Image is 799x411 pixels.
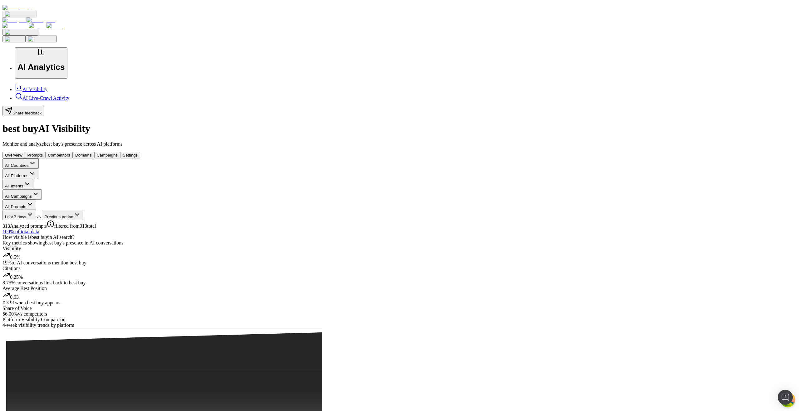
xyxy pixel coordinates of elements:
[2,322,797,328] div: 4-week visibility trends by platform
[15,280,86,285] span: conversations link back to best buy
[29,23,47,29] img: Studio
[28,36,54,41] img: My account
[2,235,797,240] div: How visible is best buy in AI search?
[2,17,27,23] img: Analytics
[2,123,797,134] h1: best buy AI Visibility
[2,5,30,11] img: Botify logo
[47,23,64,29] img: Assist
[54,223,96,229] span: filtered from 313 total
[5,163,29,168] span: All Countries
[15,95,69,101] a: AI Live-Crawl Activity
[5,184,23,188] span: All Intents
[2,141,797,147] p: Monitor and analyze best buy 's presence across AI platforms
[18,311,47,317] span: vs competitors
[5,36,23,41] img: Setting
[5,12,34,17] img: Quick search
[94,152,120,158] button: Campaigns
[2,317,797,322] div: Platform Visibility Comparison
[15,87,47,92] a: AI Visibility
[19,274,23,280] span: %
[5,30,36,35] img: Switch project
[2,286,797,291] div: Average Best Position
[120,152,140,158] button: Settings
[2,152,25,158] button: Overview
[17,62,65,72] h1: AI Analytics
[2,251,797,260] div: 0.5
[2,246,797,251] div: Visibility
[2,280,15,285] span: 8.75%
[5,173,28,178] span: All Platforms
[2,240,797,246] div: Key metrics showing best buy 's presence in AI conversations
[5,194,32,199] span: All Campaigns
[2,306,797,311] div: Share of Voice
[73,152,94,158] button: Domains
[2,229,39,234] a: 100% of total data
[2,311,18,317] span: 56.00%
[2,260,12,265] span: 19%
[2,106,44,116] button: Share feedback
[2,266,797,271] div: Citations
[778,390,793,405] div: Open Intercom Messenger
[15,300,60,305] span: when best buy appears
[27,17,55,23] img: Intelligence
[45,152,73,158] button: Competitors
[2,291,797,300] div: 0.03
[2,271,797,280] div: 0.25
[15,47,67,79] button: AI Analytics
[2,223,47,229] span: 313 Analyzed prompts
[2,23,29,29] img: Activation
[2,300,15,305] span: # 3.91
[25,152,46,158] button: Prompts
[12,260,86,265] span: of AI conversations mention best buy
[16,254,20,260] span: %
[36,214,42,219] span: vs.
